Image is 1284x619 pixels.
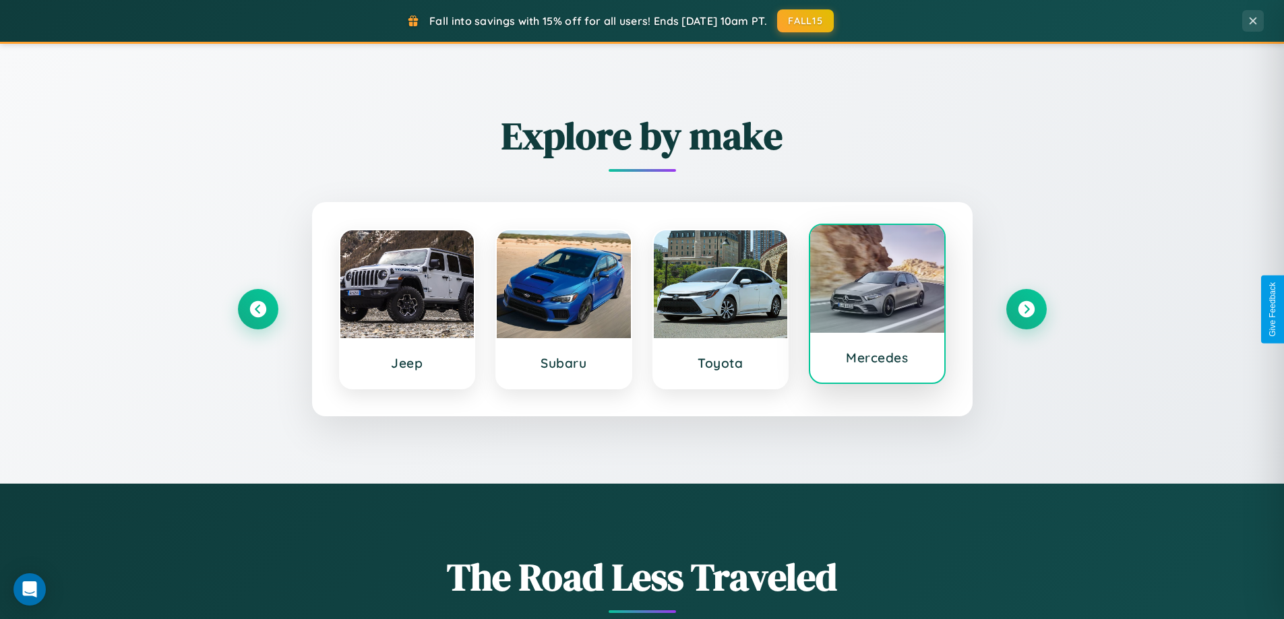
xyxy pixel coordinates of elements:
[13,573,46,606] div: Open Intercom Messenger
[429,14,767,28] span: Fall into savings with 15% off for all users! Ends [DATE] 10am PT.
[1268,282,1277,337] div: Give Feedback
[777,9,834,32] button: FALL15
[354,355,461,371] h3: Jeep
[238,110,1047,162] h2: Explore by make
[667,355,774,371] h3: Toyota
[824,350,931,366] h3: Mercedes
[238,551,1047,603] h1: The Road Less Traveled
[510,355,617,371] h3: Subaru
